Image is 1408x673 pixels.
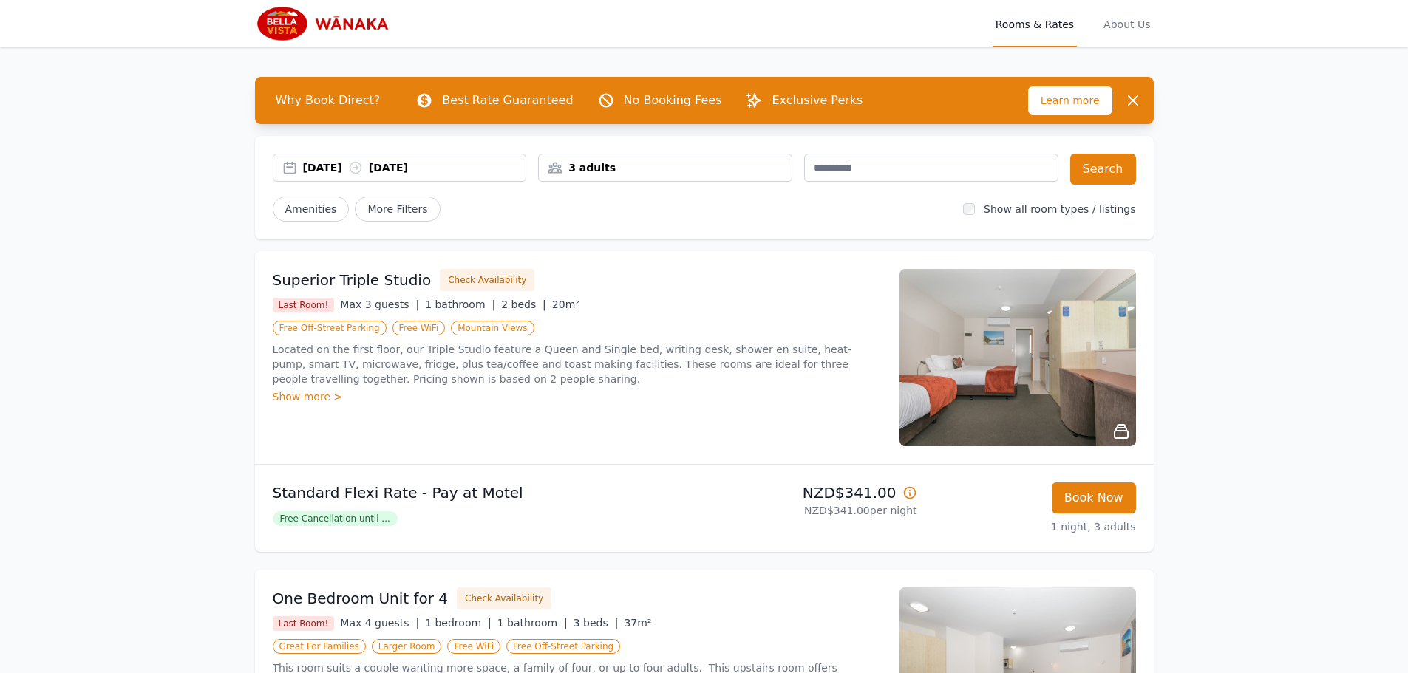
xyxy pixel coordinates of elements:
[1028,86,1112,115] span: Learn more
[273,389,882,404] div: Show more >
[273,321,387,335] span: Free Off-Street Parking
[273,511,398,526] span: Free Cancellation until ...
[506,639,620,654] span: Free Off-Street Parking
[273,298,335,312] span: Last Room!
[710,503,917,518] p: NZD$341.00 per night
[457,587,551,609] button: Check Availability
[273,482,698,503] p: Standard Flexi Rate - Pay at Motel
[392,321,446,335] span: Free WiFi
[273,588,449,609] h3: One Bedroom Unit for 4
[451,321,534,335] span: Mountain Views
[552,298,579,310] span: 20m²
[497,617,568,629] span: 1 bathroom |
[624,92,722,109] p: No Booking Fees
[442,92,573,109] p: Best Rate Guaranteed
[624,617,651,629] span: 37m²
[929,519,1136,534] p: 1 night, 3 adults
[710,482,917,503] p: NZD$341.00
[273,270,432,290] h3: Superior Triple Studio
[273,197,350,222] button: Amenities
[425,617,492,629] span: 1 bedroom |
[984,203,1135,215] label: Show all room types / listings
[1070,154,1136,185] button: Search
[447,639,500,654] span: Free WiFi
[355,197,440,222] span: More Filters
[303,160,526,175] div: [DATE] [DATE]
[440,269,534,291] button: Check Availability
[372,639,442,654] span: Larger Room
[539,160,792,175] div: 3 adults
[340,298,419,310] span: Max 3 guests |
[574,617,619,629] span: 3 beds |
[273,342,882,386] p: Located on the first floor, our Triple Studio feature a Queen and Single bed, writing desk, showe...
[264,86,392,115] span: Why Book Direct?
[273,616,335,631] span: Last Room!
[273,639,366,654] span: Great For Families
[340,617,419,629] span: Max 4 guests |
[1052,482,1136,513] button: Book Now
[425,298,495,310] span: 1 bathroom |
[255,6,397,41] img: Bella Vista Wanaka
[501,298,546,310] span: 2 beds |
[772,92,863,109] p: Exclusive Perks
